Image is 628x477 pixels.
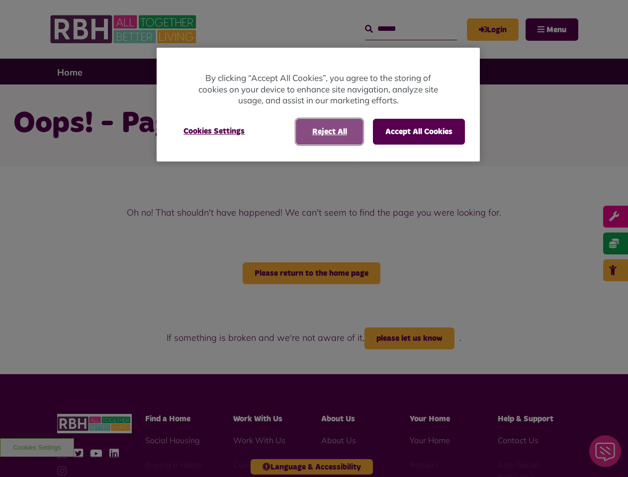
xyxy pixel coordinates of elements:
[157,48,480,161] div: Cookie banner
[6,3,38,35] div: Close Web Assistant
[373,119,465,145] button: Accept All Cookies
[172,119,257,144] button: Cookies Settings
[157,48,480,161] div: Privacy
[196,73,440,106] p: By clicking “Accept All Cookies”, you agree to the storing of cookies on your device to enhance s...
[296,119,363,145] button: Reject All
